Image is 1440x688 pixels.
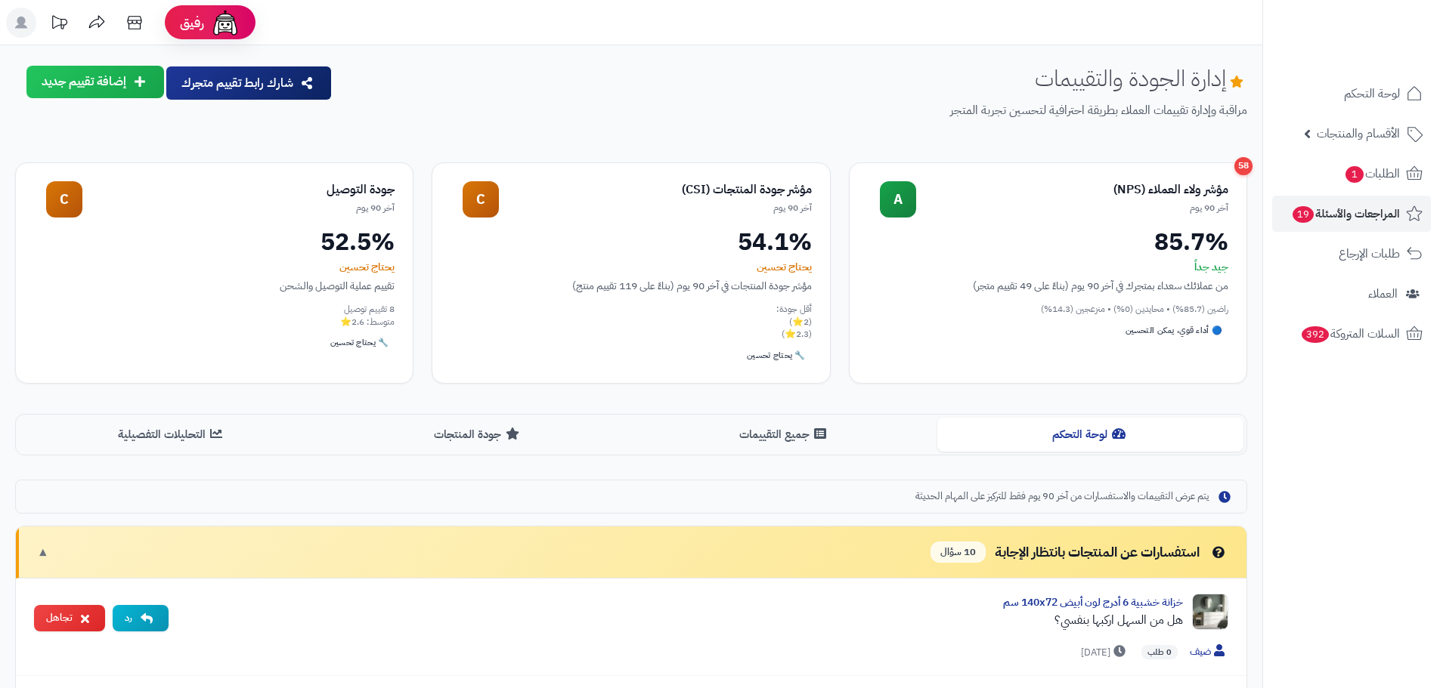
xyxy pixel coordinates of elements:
a: خزانة خشبية 6 أدرج لون أبيض 140x72 سم [1003,594,1183,610]
a: السلات المتروكة392 [1272,316,1431,352]
div: يحتاج تحسين [34,260,395,275]
span: السلات المتروكة [1300,323,1400,344]
div: C [463,181,499,218]
span: ضيف [1190,644,1228,660]
button: لوحة التحكم [937,418,1243,452]
div: 🔵 أداء قوي، يمكن التحسين [1119,322,1228,340]
div: جودة التوصيل [82,181,395,199]
div: C [46,181,82,218]
span: العملاء [1368,283,1398,304]
button: التحليلات التفصيلية [19,418,325,452]
button: جميع التقييمات [631,418,937,452]
div: تقييم عملية التوصيل والشحن [34,278,395,294]
span: رفيق [180,14,204,32]
div: جيد جداً [868,260,1228,275]
span: [DATE] [1081,645,1129,660]
div: آخر 90 يوم [916,202,1228,214]
div: هل من السهل اركبها بنفسي؟ [181,611,1183,629]
img: Product [1192,594,1228,630]
div: A [880,181,916,218]
span: 19 [1293,206,1314,223]
a: لوحة التحكم [1272,76,1431,112]
button: جودة المنتجات [325,418,631,452]
button: رد [113,605,169,631]
button: شارك رابط تقييم متجرك [166,66,331,100]
div: أقل جودة: (2⭐) (2.3⭐) [451,303,811,341]
a: تحديثات المنصة [40,8,78,42]
span: 10 سؤال [931,541,986,563]
a: العملاء [1272,276,1431,312]
div: 🔧 يحتاج تحسين [324,334,395,352]
div: مؤشر ولاء العملاء (NPS) [916,181,1228,199]
div: 8 تقييم توصيل متوسط: 2.6⭐ [34,303,395,329]
a: طلبات الإرجاع [1272,236,1431,272]
a: المراجعات والأسئلة19 [1272,196,1431,232]
span: لوحة التحكم [1344,83,1400,104]
div: مؤشر جودة المنتجات في آخر 90 يوم (بناءً على 119 تقييم منتج) [451,278,811,294]
span: الأقسام والمنتجات [1317,123,1400,144]
div: 54.1% [451,230,811,254]
div: يحتاج تحسين [451,260,811,275]
div: 🔧 يحتاج تحسين [741,347,811,365]
p: مراقبة وإدارة تقييمات العملاء بطريقة احترافية لتحسين تجربة المتجر [345,102,1247,119]
span: 1 [1346,166,1364,183]
span: يتم عرض التقييمات والاستفسارات من آخر 90 يوم فقط للتركيز على المهام الحديثة [915,489,1209,504]
div: 58 [1234,157,1253,175]
div: آخر 90 يوم [82,202,395,214]
img: ai-face.png [210,8,240,38]
span: طلبات الإرجاع [1339,243,1400,264]
div: 52.5% [34,230,395,254]
button: إضافة تقييم جديد [26,66,164,98]
div: 85.7% [868,230,1228,254]
button: تجاهل [34,605,105,631]
div: راضين (85.7%) • محايدين (0%) • منزعجين (14.3%) [868,303,1228,316]
div: آخر 90 يوم [499,202,811,214]
span: المراجعات والأسئلة [1291,203,1400,224]
div: من عملائك سعداء بمتجرك في آخر 90 يوم (بناءً على 49 تقييم متجر) [868,278,1228,294]
div: استفسارات عن المنتجات بانتظار الإجابة [931,541,1228,563]
div: مؤشر جودة المنتجات (CSI) [499,181,811,199]
a: الطلبات1 [1272,156,1431,192]
span: ▼ [37,544,49,561]
span: الطلبات [1344,163,1400,184]
h1: إدارة الجودة والتقييمات [1035,66,1247,91]
span: 392 [1302,326,1329,343]
span: 0 طلب [1141,645,1178,660]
